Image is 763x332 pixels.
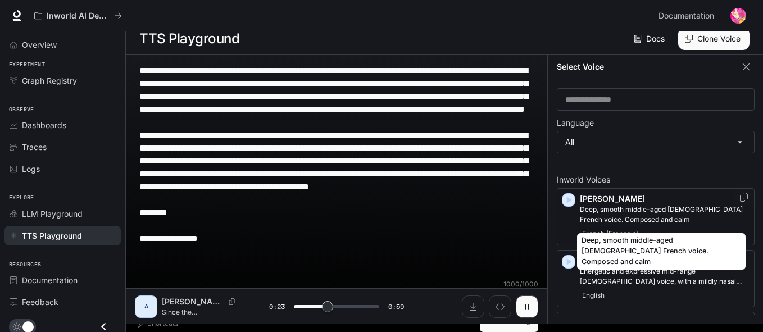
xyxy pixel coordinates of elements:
[22,274,78,286] span: Documentation
[22,39,57,51] span: Overview
[162,307,242,317] p: Since the [PERSON_NAME] of time, when humans first looked up at the sky, we have felt a mix of wo...
[22,230,82,242] span: TTS Playground
[47,11,110,21] p: Inworld AI Demos
[738,193,750,202] button: Copy Voice ID
[654,4,723,27] a: Documentation
[489,295,511,318] button: Inspect
[4,159,121,179] a: Logs
[678,28,750,50] button: Clone Voice
[22,119,66,131] span: Dashboards
[139,28,239,50] h1: TTS Playground
[4,292,121,312] a: Feedback
[580,204,750,225] p: Deep, smooth middle-aged male French voice. Composed and calm
[577,233,746,270] div: Deep, smooth middle-aged [DEMOGRAPHIC_DATA] French voice. Composed and calm
[22,208,83,220] span: LLM Playground
[580,193,750,204] p: [PERSON_NAME]
[388,301,404,312] span: 0:59
[22,296,58,308] span: Feedback
[4,115,121,135] a: Dashboards
[727,4,750,27] button: User avatar
[462,295,484,318] button: Download audio
[22,163,40,175] span: Logs
[557,119,594,127] p: Language
[4,270,121,290] a: Documentation
[632,28,669,50] a: Docs
[557,176,755,184] p: Inworld Voices
[29,4,127,27] button: All workspaces
[580,289,607,302] span: English
[658,9,714,23] span: Documentation
[557,131,754,153] div: All
[269,301,285,312] span: 0:23
[503,279,538,289] p: 1000 / 1000
[4,71,121,90] a: Graph Registry
[580,266,750,286] p: Energetic and expressive mid-range male voice, with a mildly nasal quality
[4,226,121,245] a: TTS Playground
[137,298,155,316] div: A
[4,204,121,224] a: LLM Playground
[224,298,240,305] button: Copy Voice ID
[4,137,121,157] a: Traces
[22,75,77,87] span: Graph Registry
[4,35,121,54] a: Overview
[22,141,47,153] span: Traces
[162,296,224,307] p: [PERSON_NAME]
[730,8,746,24] img: User avatar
